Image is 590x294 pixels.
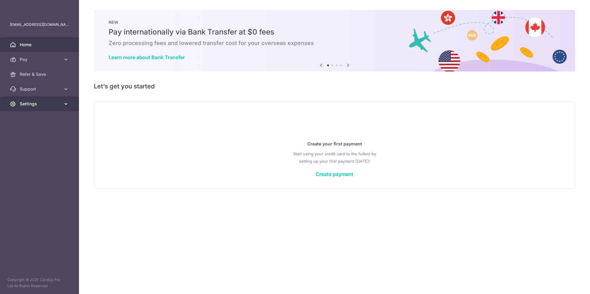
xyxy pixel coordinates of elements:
a: Create payment [316,171,353,177]
p: [EMAIL_ADDRESS][DOMAIN_NAME] [10,22,69,28]
p: NEW [109,20,560,25]
img: Bank transfer banner [94,10,575,71]
span: Support [20,86,60,92]
span: Pay [20,56,60,63]
p: Start using your credit card to the fullest by setting up your first payment [DATE]! [106,150,563,165]
img: CardUp [7,5,38,12]
img: Make Payment [327,113,343,133]
h5: Let’s get you started [94,81,575,91]
p: Create your first payment [106,140,563,148]
h6: Zero processing fees and lowered transfer cost for your overseas expenses [109,39,560,47]
a: Learn more about Bank Transfer [109,54,185,60]
h5: Pay internationally via Bank Transfer at $0 fees [109,27,560,37]
span: Settings [20,101,60,107]
span: Refer & Save [20,71,60,77]
span: Home [20,42,60,48]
